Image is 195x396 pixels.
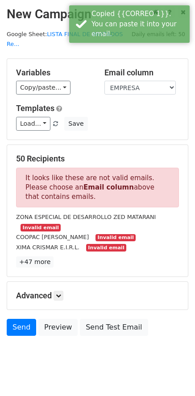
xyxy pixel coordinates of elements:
[64,117,87,131] button: Save
[7,7,188,22] h2: New Campaign
[16,214,156,220] small: ZONA ESPECIAL DE DESARROLLO ZED MATARANI
[16,68,91,78] h5: Variables
[7,31,123,48] small: Google Sheet:
[16,154,179,164] h5: 50 Recipients
[38,319,78,336] a: Preview
[16,168,179,207] p: It looks like these are not valid emails. Please choose an above that contains emails.
[150,353,195,396] iframe: Chat Widget
[16,244,79,251] small: XIMA CRISMAR E.I.R.L.
[16,256,54,268] a: +47 more
[150,353,195,396] div: Widget de chat
[7,31,123,48] a: LISTA FINAL DE INVITADOS Re...
[104,68,179,78] h5: Email column
[21,224,61,231] small: Invalid email
[80,319,148,336] a: Send Test Email
[16,81,71,95] a: Copy/paste...
[83,183,134,191] strong: Email column
[16,291,179,301] h5: Advanced
[91,9,186,39] div: Copied {{CORREO 1}}. You can paste it into your email.
[95,234,136,242] small: Invalid email
[16,117,50,131] a: Load...
[16,103,54,113] a: Templates
[86,244,126,252] small: Invalid email
[7,319,36,336] a: Send
[16,234,89,240] small: COOPAC [PERSON_NAME]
